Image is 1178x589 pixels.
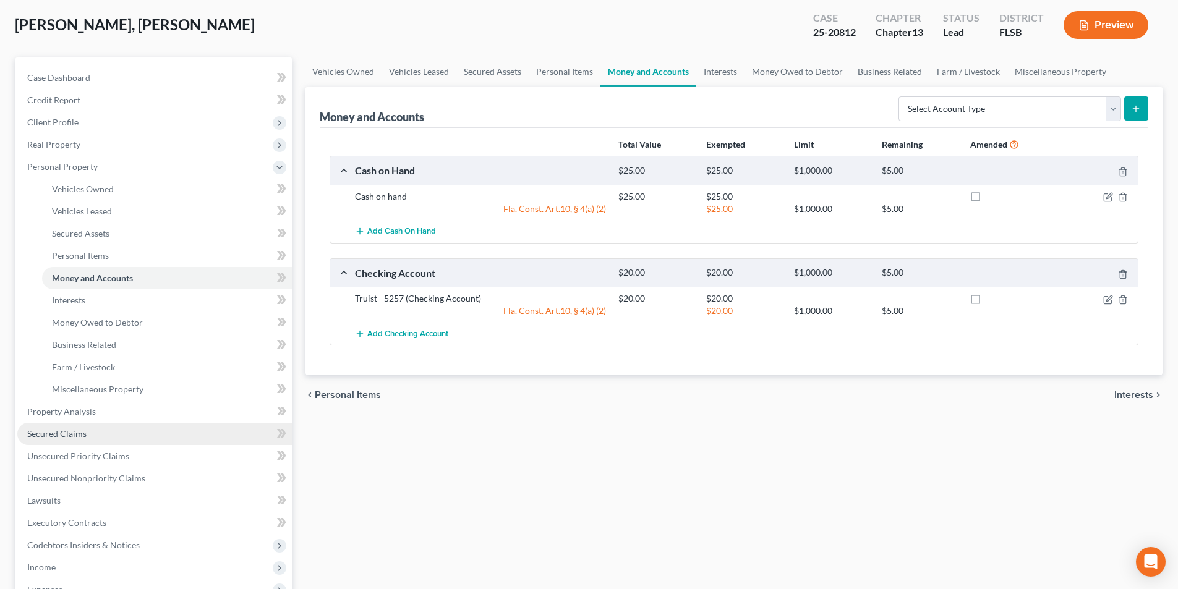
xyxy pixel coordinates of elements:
[813,11,856,25] div: Case
[17,423,292,445] a: Secured Claims
[788,203,876,215] div: $1,000.00
[700,267,788,279] div: $20.00
[876,25,923,40] div: Chapter
[27,495,61,506] span: Lawsuits
[42,178,292,200] a: Vehicles Owned
[876,267,963,279] div: $5.00
[17,512,292,534] a: Executory Contracts
[382,57,456,87] a: Vehicles Leased
[52,250,109,261] span: Personal Items
[612,292,700,305] div: $20.00
[700,203,788,215] div: $25.00
[1136,547,1166,577] div: Open Intercom Messenger
[700,165,788,177] div: $25.00
[1114,390,1163,400] button: Interests chevron_right
[52,228,109,239] span: Secured Assets
[27,428,87,439] span: Secured Claims
[367,227,436,237] span: Add Cash on Hand
[17,489,292,512] a: Lawsuits
[52,317,143,328] span: Money Owed to Debtor
[42,267,292,289] a: Money and Accounts
[1153,390,1163,400] i: chevron_right
[943,11,980,25] div: Status
[612,267,700,279] div: $20.00
[52,206,112,216] span: Vehicles Leased
[52,184,114,194] span: Vehicles Owned
[700,305,788,317] div: $20.00
[612,165,700,177] div: $25.00
[456,57,529,87] a: Secured Assets
[349,164,612,177] div: Cash on Hand
[52,339,116,350] span: Business Related
[42,245,292,267] a: Personal Items
[27,517,106,528] span: Executory Contracts
[355,220,436,243] button: Add Cash on Hand
[15,15,255,33] span: [PERSON_NAME], [PERSON_NAME]
[27,117,79,127] span: Client Profile
[912,26,923,38] span: 13
[42,311,292,334] a: Money Owed to Debtor
[794,139,814,150] strong: Limit
[813,25,856,40] div: 25-20812
[27,540,140,550] span: Codebtors Insiders & Notices
[17,89,292,111] a: Credit Report
[618,139,661,150] strong: Total Value
[349,266,612,279] div: Checking Account
[1114,390,1153,400] span: Interests
[52,273,133,283] span: Money and Accounts
[367,329,448,339] span: Add Checking Account
[305,57,382,87] a: Vehicles Owned
[42,222,292,245] a: Secured Assets
[305,390,381,400] button: chevron_left Personal Items
[999,25,1044,40] div: FLSB
[42,289,292,311] a: Interests
[788,267,876,279] div: $1,000.00
[27,562,56,572] span: Income
[706,139,745,150] strong: Exempted
[999,11,1044,25] div: District
[27,95,80,105] span: Credit Report
[1007,57,1114,87] a: Miscellaneous Property
[850,57,929,87] a: Business Related
[1064,11,1148,39] button: Preview
[349,190,612,203] div: Cash on hand
[305,390,315,400] i: chevron_left
[943,25,980,40] div: Lead
[612,190,700,203] div: $25.00
[349,305,612,317] div: Fla. Const. Art.10, § 4(a) (2)
[876,305,963,317] div: $5.00
[700,190,788,203] div: $25.00
[876,203,963,215] div: $5.00
[42,200,292,222] a: Vehicles Leased
[700,292,788,305] div: $20.00
[349,292,612,305] div: Truist - 5257 (Checking Account)
[970,139,1007,150] strong: Amended
[349,203,612,215] div: Fla. Const. Art.10, § 4(a) (2)
[882,139,923,150] strong: Remaining
[27,406,96,417] span: Property Analysis
[876,11,923,25] div: Chapter
[52,295,85,305] span: Interests
[42,378,292,400] a: Miscellaneous Property
[27,451,129,461] span: Unsecured Priority Claims
[52,384,143,394] span: Miscellaneous Property
[42,334,292,356] a: Business Related
[320,109,424,124] div: Money and Accounts
[17,445,292,467] a: Unsecured Priority Claims
[600,57,696,87] a: Money and Accounts
[529,57,600,87] a: Personal Items
[355,322,448,345] button: Add Checking Account
[42,356,292,378] a: Farm / Livestock
[17,67,292,89] a: Case Dashboard
[788,305,876,317] div: $1,000.00
[696,57,745,87] a: Interests
[27,161,98,172] span: Personal Property
[27,72,90,83] span: Case Dashboard
[27,473,145,483] span: Unsecured Nonpriority Claims
[315,390,381,400] span: Personal Items
[929,57,1007,87] a: Farm / Livestock
[876,165,963,177] div: $5.00
[745,57,850,87] a: Money Owed to Debtor
[17,400,292,423] a: Property Analysis
[17,467,292,489] a: Unsecured Nonpriority Claims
